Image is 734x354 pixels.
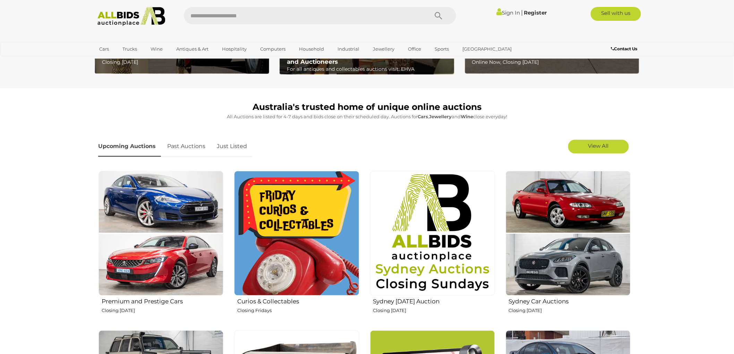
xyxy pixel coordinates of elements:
a: Sign In [496,9,520,16]
a: View All [568,140,629,154]
a: Office [403,43,426,55]
img: Sydney Sunday Auction [370,171,495,296]
h2: Curios & Collectables [237,296,359,305]
img: Premium and Prestige Cars [99,171,223,296]
a: Wine [146,43,167,55]
button: Search [421,7,456,24]
p: Online Now, Closing [DATE] [472,58,635,67]
img: Allbids.com.au [94,7,169,26]
a: Jewellery [368,43,399,55]
a: Sports [430,43,453,55]
h2: Sydney Car Auctions [509,296,631,305]
span: View All [588,143,609,149]
b: Contact Us [611,46,638,51]
strong: Cars [418,114,428,119]
p: Closing [DATE] [373,306,495,314]
a: Hospitality [217,43,251,55]
a: Sydney Car Auctions Closing [DATE] [505,171,631,325]
h2: Sydney [DATE] Auction [373,296,495,305]
a: Curios & Collectables Closing Fridays [234,171,359,325]
p: All Auctions are listed for 4-7 days and bids close on their scheduled day. Auctions for , and cl... [98,113,636,121]
a: Sydney [DATE] Auction Closing [DATE] [370,171,495,325]
a: Contact Us [611,45,639,53]
p: Closing [DATE] [102,58,265,67]
img: Curios & Collectables [234,171,359,296]
a: Just Listed [212,136,252,157]
a: Premium and Prestige Cars Closing [DATE] [98,171,223,325]
h1: Australia's trusted home of unique online auctions [98,102,636,112]
a: Computers [256,43,290,55]
span: | [521,9,523,16]
a: [GEOGRAPHIC_DATA] [458,43,516,55]
p: For all antiques and collectables auctions visit: EHVA [287,65,450,74]
p: Closing [DATE] [509,306,631,314]
a: Cars [95,43,113,55]
a: Household [295,43,328,55]
a: Industrial [333,43,364,55]
a: Register [524,9,547,16]
a: Upcoming Auctions [98,136,161,157]
a: Sell with us [591,7,641,21]
a: Past Auctions [162,136,211,157]
a: EHVA | Evans Hastings Valuers and Auctioneers EHVA | [PERSON_NAME] [PERSON_NAME] Valuers and Auct... [280,5,454,75]
img: Sydney Car Auctions [506,171,631,296]
a: Antiques & Art [172,43,213,55]
strong: Wine [461,114,473,119]
p: Closing Fridays [237,306,359,314]
a: Trucks [118,43,142,55]
h2: Premium and Prestige Cars [102,296,223,305]
p: Closing [DATE] [102,306,223,314]
strong: Jewellery [429,114,452,119]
